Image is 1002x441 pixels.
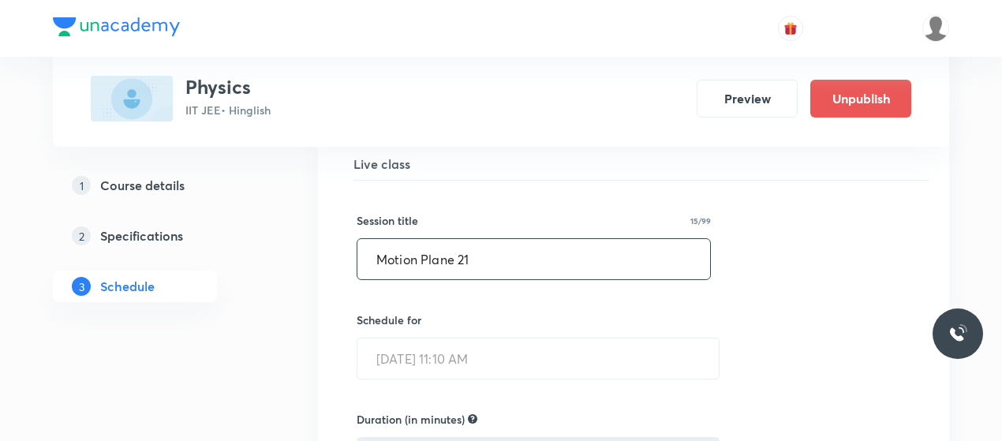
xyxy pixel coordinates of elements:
[810,80,911,118] button: Unpublish
[783,21,798,36] img: avatar
[690,217,711,225] p: 15/99
[53,170,267,201] a: 1Course details
[357,239,710,279] input: A great title is short, clear and descriptive
[72,176,91,195] p: 1
[697,80,798,118] button: Preview
[91,76,173,121] img: D7301B4D-51F0-4C86-BF72-B1E1F948E06D_plus.png
[185,76,271,99] h3: Physics
[100,176,185,195] h5: Course details
[100,226,183,245] h5: Specifications
[53,17,180,40] a: Company Logo
[357,411,465,428] h6: Duration (in minutes)
[72,277,91,296] p: 3
[778,16,803,41] button: avatar
[357,212,418,229] h6: Session title
[53,17,180,36] img: Company Logo
[53,220,267,252] a: 2Specifications
[185,102,271,118] p: IIT JEE • Hinglish
[353,155,929,174] h5: Live class
[357,312,711,328] h6: Schedule for
[100,277,155,296] h5: Schedule
[922,15,949,42] img: Dhirendra singh
[948,324,967,343] img: ttu
[72,226,91,245] p: 2
[468,412,477,426] div: Not allow to edit for recorded type class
